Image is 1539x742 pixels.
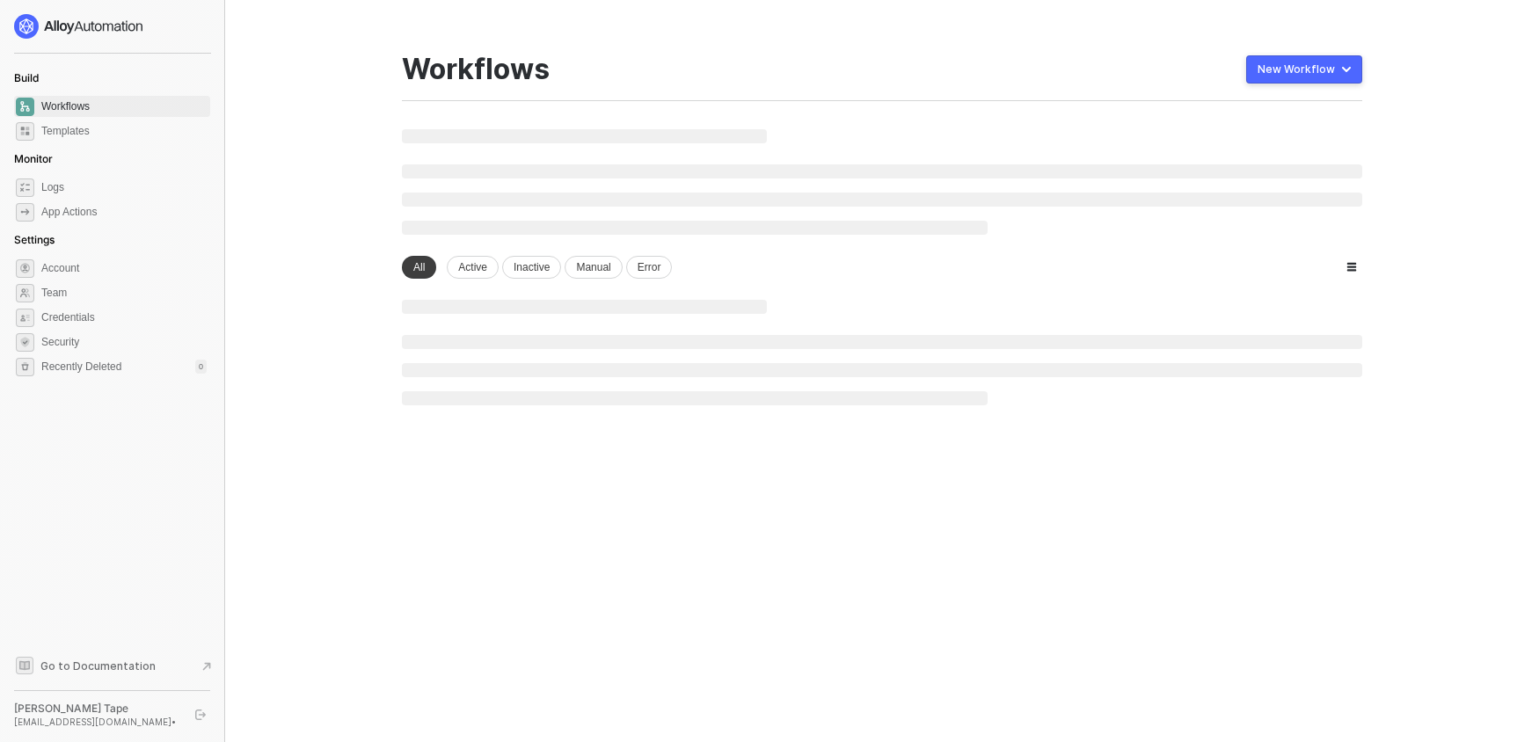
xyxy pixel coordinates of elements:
span: logout [195,709,206,720]
div: 0 [195,360,207,374]
div: New Workflow [1258,62,1335,76]
div: All [402,256,436,279]
div: [PERSON_NAME] Tape [14,702,179,716]
span: credentials [16,309,34,327]
div: Error [626,256,673,279]
div: Inactive [502,256,561,279]
span: Security [41,331,207,353]
div: Active [447,256,499,279]
span: Account [41,258,207,279]
span: Team [41,282,207,303]
div: [EMAIL_ADDRESS][DOMAIN_NAME] • [14,716,179,728]
img: logo [14,14,144,39]
span: settings [16,358,34,376]
span: Recently Deleted [41,360,121,375]
span: marketplace [16,122,34,141]
span: documentation [16,657,33,674]
span: Build [14,71,39,84]
span: Settings [14,233,55,246]
span: document-arrow [198,658,215,675]
a: logo [14,14,210,39]
span: security [16,333,34,352]
span: team [16,284,34,302]
span: Go to Documentation [40,658,156,673]
span: Templates [41,120,207,142]
a: Knowledge Base [14,655,211,676]
span: Workflows [41,96,207,117]
span: Logs [41,177,207,198]
span: icon-logs [16,178,34,197]
span: Credentials [41,307,207,328]
span: dashboard [16,98,34,116]
span: settings [16,259,34,278]
div: App Actions [41,205,97,220]
button: New Workflow [1246,55,1362,84]
span: Monitor [14,152,53,165]
div: Workflows [402,53,550,86]
span: icon-app-actions [16,203,34,222]
div: Manual [565,256,622,279]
